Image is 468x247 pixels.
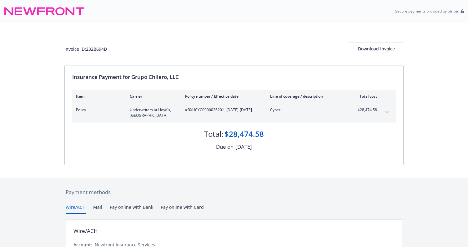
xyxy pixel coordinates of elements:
[235,143,252,151] div: [DATE]
[354,94,377,99] div: Total cost
[185,107,260,113] span: #BXUCYC0000026201 - [DATE]-[DATE]
[185,94,260,99] div: Policy number / Effective date
[130,107,175,118] span: Underwriters at Lloyd's, [GEOGRAPHIC_DATA]
[395,8,458,14] p: Secure payments provided by Stripe
[216,143,234,151] div: Due on
[270,107,344,113] span: Cyber
[76,94,120,99] div: Item
[76,107,120,113] span: Policy
[161,204,204,214] button: Pay online with Card
[349,43,404,55] button: Download Invoice
[72,73,396,81] div: Insurance Payment for Grupo Chilero, LLC
[110,204,153,214] button: Pay online with Bank
[66,204,86,214] button: Wire/ACH
[270,94,344,99] div: Line of coverage / description
[130,94,175,99] div: Carrier
[93,204,102,214] button: Mail
[204,129,223,139] div: Total:
[382,107,392,117] button: expand content
[66,188,402,196] div: Payment methods
[64,46,107,52] div: Invoice ID: 232B694D
[354,107,377,113] span: $28,474.58
[72,103,396,122] div: PolicyUnderwriters at Lloyd's, [GEOGRAPHIC_DATA]#BXUCYC0000026201- [DATE]-[DATE]Cyber$28,474.58ex...
[73,227,98,235] div: Wire/ACH
[224,129,264,139] div: $28,474.58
